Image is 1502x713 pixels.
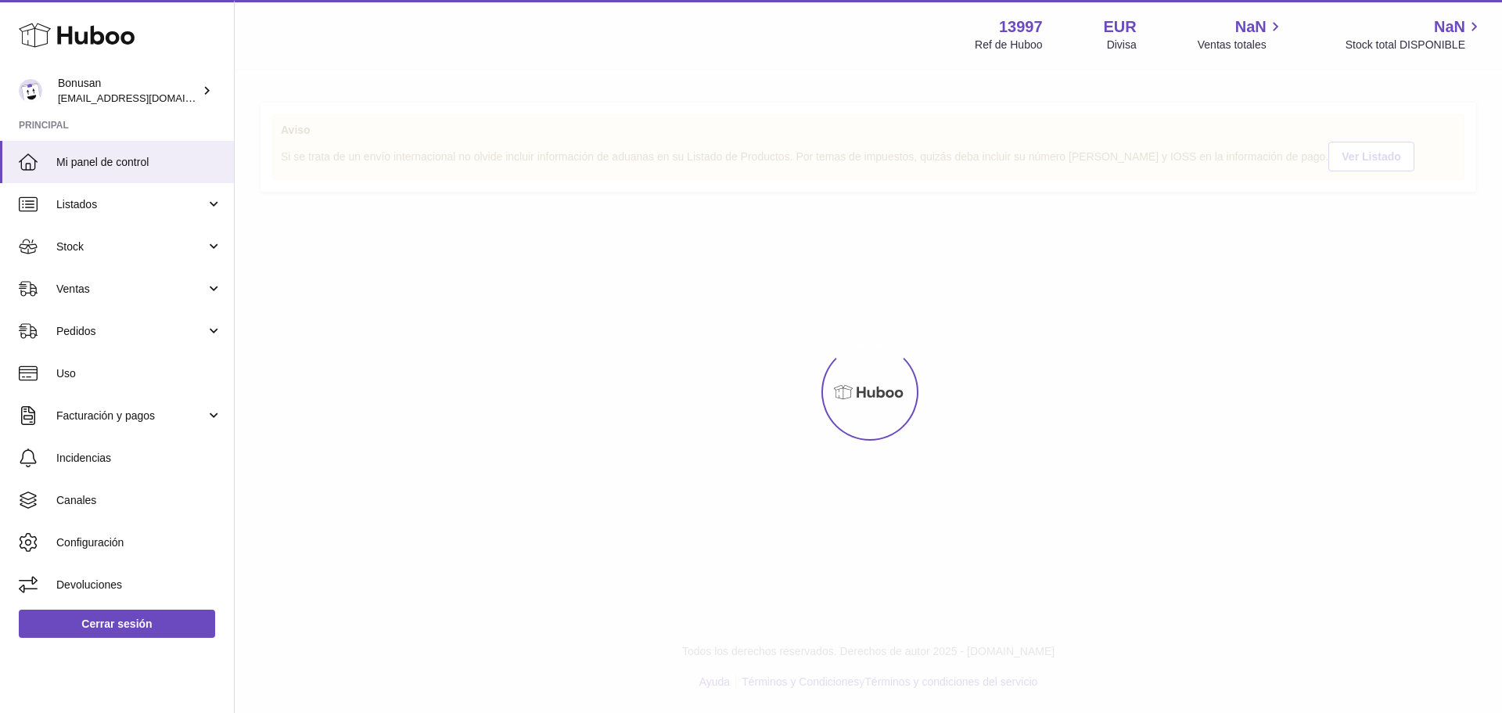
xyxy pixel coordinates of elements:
[56,282,206,297] span: Ventas
[56,535,222,550] span: Configuración
[999,16,1043,38] strong: 13997
[56,493,222,508] span: Canales
[1198,16,1285,52] a: NaN Ventas totales
[975,38,1042,52] div: Ref de Huboo
[56,409,206,423] span: Facturación y pagos
[1346,16,1483,52] a: NaN Stock total DISPONIBLE
[1346,38,1483,52] span: Stock total DISPONIBLE
[19,610,215,638] a: Cerrar sesión
[1434,16,1465,38] span: NaN
[56,578,222,592] span: Devoluciones
[58,92,230,104] span: [EMAIL_ADDRESS][DOMAIN_NAME]
[19,79,42,103] img: internalAdmin-13997@internal.huboo.com
[1198,38,1285,52] span: Ventas totales
[56,197,206,212] span: Listados
[56,451,222,466] span: Incidencias
[1235,16,1267,38] span: NaN
[56,366,222,381] span: Uso
[56,239,206,254] span: Stock
[56,155,222,170] span: Mi panel de control
[1104,16,1137,38] strong: EUR
[56,324,206,339] span: Pedidos
[58,76,199,106] div: Bonusan
[1107,38,1137,52] div: Divisa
